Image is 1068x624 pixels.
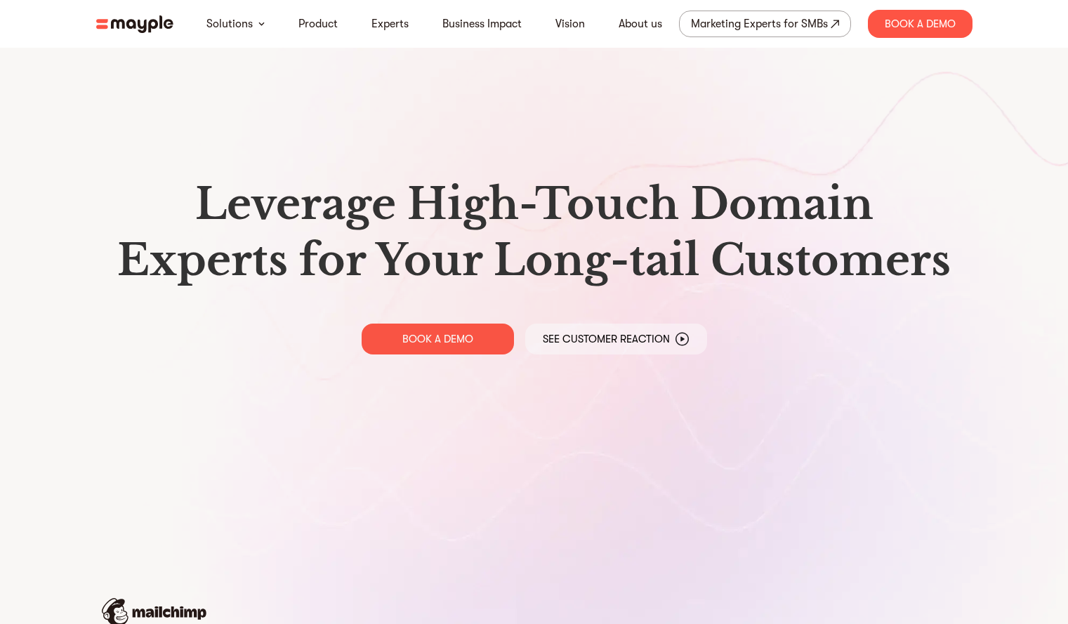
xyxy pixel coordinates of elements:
[525,324,707,354] a: See Customer Reaction
[298,15,338,32] a: Product
[555,15,585,32] a: Vision
[691,14,828,34] div: Marketing Experts for SMBs
[402,332,473,346] p: BOOK A DEMO
[868,10,973,38] div: Book A Demo
[679,11,851,37] a: Marketing Experts for SMBs
[371,15,409,32] a: Experts
[442,15,522,32] a: Business Impact
[619,15,662,32] a: About us
[107,176,961,288] h1: Leverage High-Touch Domain Experts for Your Long-tail Customers
[206,15,253,32] a: Solutions
[258,22,265,26] img: arrow-down
[362,324,514,354] a: BOOK A DEMO
[96,15,173,33] img: mayple-logo
[543,332,670,346] p: See Customer Reaction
